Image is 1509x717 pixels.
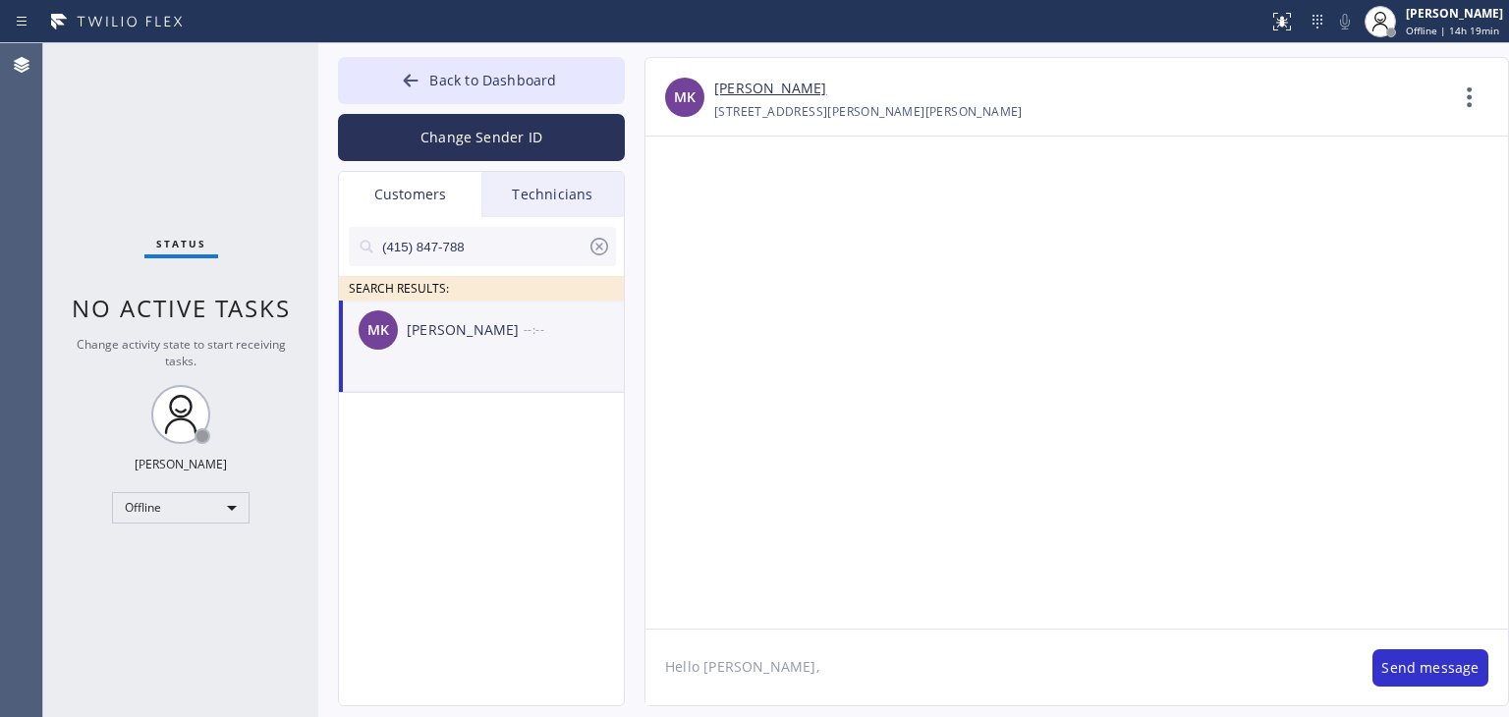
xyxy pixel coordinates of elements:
[349,280,449,297] span: SEARCH RESULTS:
[407,319,524,342] div: [PERSON_NAME]
[714,100,1023,123] div: [STREET_ADDRESS][PERSON_NAME][PERSON_NAME]
[1331,8,1359,35] button: Mute
[714,78,826,100] a: [PERSON_NAME]
[338,57,625,104] button: Back to Dashboard
[674,86,696,109] span: MK
[524,318,626,341] div: --:--
[77,336,286,369] span: Change activity state to start receiving tasks.
[429,71,556,89] span: Back to Dashboard
[72,292,291,324] span: No active tasks
[1372,649,1488,687] button: Send message
[156,237,206,250] span: Status
[367,319,389,342] span: MK
[338,114,625,161] button: Change Sender ID
[481,172,624,217] div: Technicians
[339,172,481,217] div: Customers
[135,456,227,472] div: [PERSON_NAME]
[1406,24,1499,37] span: Offline | 14h 19min
[1406,5,1503,22] div: [PERSON_NAME]
[380,227,587,266] input: Search
[645,630,1353,705] textarea: Hello [PERSON_NAME],
[112,492,250,524] div: Offline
